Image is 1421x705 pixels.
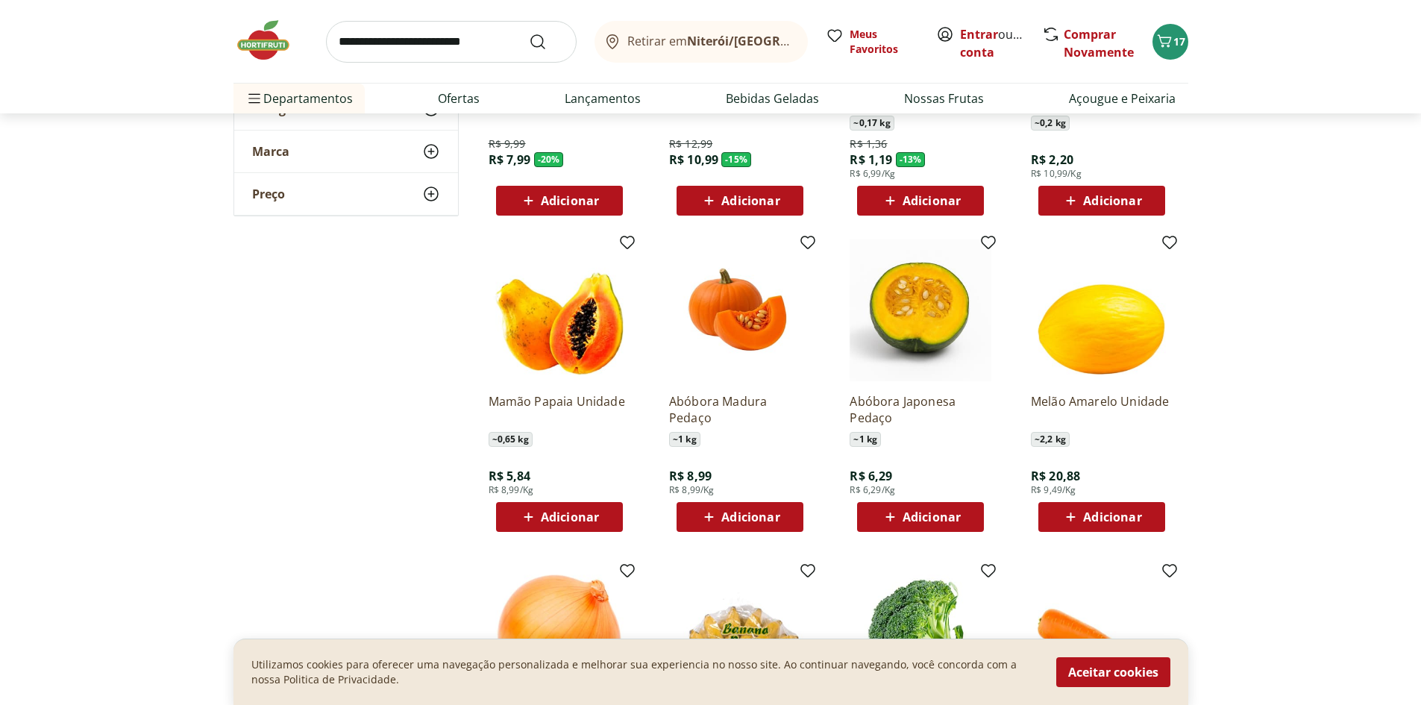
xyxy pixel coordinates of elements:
button: Carrinho [1152,24,1188,60]
span: - 13 % [896,152,926,167]
span: R$ 7,99 [489,151,531,168]
span: R$ 6,29 [850,468,892,484]
span: Retirar em [627,34,792,48]
span: - 15 % [721,152,751,167]
span: - 20 % [534,152,564,167]
a: Meus Favoritos [826,27,918,57]
button: Marca [234,131,458,172]
img: Hortifruti [233,18,308,63]
span: ou [960,25,1026,61]
img: Melão Amarelo Unidade [1031,239,1173,381]
a: Abóbora Madura Pedaço [669,393,811,426]
span: R$ 20,88 [1031,468,1080,484]
span: R$ 5,84 [489,468,531,484]
a: Nossas Frutas [904,90,984,107]
span: ~ 1 kg [669,432,700,447]
button: Menu [245,81,263,116]
img: Mamão Papaia Unidade [489,239,630,381]
a: Criar conta [960,26,1042,60]
span: Adicionar [721,511,779,523]
span: ~ 0,17 kg [850,116,894,131]
span: Adicionar [541,195,599,207]
span: Adicionar [1083,511,1141,523]
span: Departamentos [245,81,353,116]
span: Preço [252,187,285,201]
span: R$ 1,36 [850,137,887,151]
span: R$ 12,99 [669,137,712,151]
span: Meus Favoritos [850,27,918,57]
span: ~ 1 kg [850,432,881,447]
a: Lançamentos [565,90,641,107]
span: R$ 9,49/Kg [1031,484,1076,496]
span: R$ 8,99/Kg [489,484,534,496]
span: R$ 6,29/Kg [850,484,895,496]
span: R$ 10,99 [669,151,718,168]
button: Retirar emNiterói/[GEOGRAPHIC_DATA] [595,21,808,63]
span: R$ 8,99/Kg [669,484,715,496]
button: Aceitar cookies [1056,657,1170,687]
span: ~ 2,2 kg [1031,432,1070,447]
a: Mamão Papaia Unidade [489,393,630,426]
a: Melão Amarelo Unidade [1031,393,1173,426]
a: Açougue e Peixaria [1069,90,1176,107]
a: Entrar [960,26,998,43]
button: Adicionar [1038,502,1165,532]
button: Submit Search [529,33,565,51]
span: Marca [252,144,289,159]
span: R$ 1,19 [850,151,892,168]
a: Abóbora Japonesa Pedaço [850,393,991,426]
span: Adicionar [903,195,961,207]
span: R$ 2,20 [1031,151,1073,168]
span: 17 [1173,34,1185,48]
button: Preço [234,173,458,215]
p: Utilizamos cookies para oferecer uma navegação personalizada e melhorar sua experiencia no nosso ... [251,657,1038,687]
span: Adicionar [1083,195,1141,207]
img: Abóbora Japonesa Pedaço [850,239,991,381]
a: Bebidas Geladas [726,90,819,107]
button: Adicionar [1038,186,1165,216]
span: Adicionar [721,195,779,207]
button: Adicionar [857,186,984,216]
span: Adicionar [903,511,961,523]
button: Adicionar [857,502,984,532]
span: R$ 10,99/Kg [1031,168,1082,180]
input: search [326,21,577,63]
span: ~ 0,2 kg [1031,116,1070,131]
button: Adicionar [496,502,623,532]
span: R$ 9,99 [489,137,526,151]
span: Adicionar [541,511,599,523]
a: Ofertas [438,90,480,107]
b: Niterói/[GEOGRAPHIC_DATA] [687,33,857,49]
span: R$ 6,99/Kg [850,168,895,180]
img: Abóbora Madura Pedaço [669,239,811,381]
button: Adicionar [677,502,803,532]
span: ~ 0,65 kg [489,432,533,447]
span: R$ 8,99 [669,468,712,484]
a: Comprar Novamente [1064,26,1134,60]
button: Adicionar [677,186,803,216]
button: Adicionar [496,186,623,216]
